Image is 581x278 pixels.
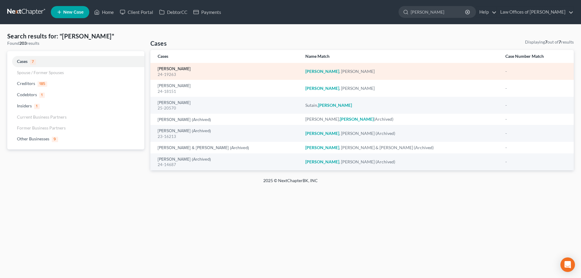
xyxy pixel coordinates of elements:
span: Other Businesses [17,136,49,141]
span: 9 [52,137,58,142]
em: [PERSON_NAME] [305,145,339,150]
div: , [PERSON_NAME] & [PERSON_NAME] (Archived) [305,145,496,151]
a: [PERSON_NAME] [158,67,191,71]
em: [PERSON_NAME] [305,131,339,136]
div: Sutain, [305,102,496,108]
div: 25-20570 [158,105,296,111]
em: [PERSON_NAME] [305,159,339,164]
span: 1 [39,93,45,98]
div: - [505,130,566,136]
a: [PERSON_NAME] (Archived) [158,129,211,133]
a: Law Offices of [PERSON_NAME] [497,7,573,18]
div: - [505,145,566,151]
a: Spouse / Former Spouses [7,67,144,78]
a: Former Business Partners [7,123,144,133]
div: [PERSON_NAME], (Archived) [305,116,496,122]
input: Search by name... [411,6,466,18]
div: Open Intercom Messenger [560,257,575,272]
a: [PERSON_NAME] & [PERSON_NAME] (Archived) [158,146,249,150]
strong: 7 [545,39,547,44]
a: Client Portal [117,7,156,18]
h4: Cases [150,39,167,47]
span: Insiders [17,103,32,108]
div: Found results [7,40,144,46]
span: Former Business Partners [17,125,66,130]
a: Creditors185 [7,78,144,89]
span: 7 [30,59,36,65]
strong: 7 [559,39,561,44]
a: Home [91,7,117,18]
div: - [505,116,566,122]
span: Cases [17,59,28,64]
div: - [505,159,566,165]
div: 24-19263 [158,72,296,77]
a: Codebtors1 [7,89,144,100]
em: [PERSON_NAME] [340,116,374,122]
div: 2025 © NextChapterBK, INC [118,178,463,188]
div: - [505,85,566,91]
a: [PERSON_NAME] (Archived) [158,118,211,122]
div: 23-16213 [158,134,296,139]
th: Cases [150,50,300,63]
div: Displaying out of results [525,39,574,45]
span: Creditors [17,81,35,86]
a: Other Businesses9 [7,133,144,145]
span: New Case [63,10,84,15]
a: Help [476,7,497,18]
th: Case Number Match [501,50,574,63]
a: DebtorCC [156,7,190,18]
div: - [505,102,566,108]
th: Name Match [300,50,501,63]
div: , [PERSON_NAME] (Archived) [305,159,496,165]
div: 24-14687 [158,162,296,168]
span: Current Business Partners [17,114,67,119]
strong: 203 [19,41,27,46]
a: [PERSON_NAME] (Archived) [158,157,211,162]
a: Current Business Partners [7,112,144,123]
div: , [PERSON_NAME] [305,85,496,91]
em: [PERSON_NAME] [305,86,339,91]
div: 24-18151 [158,89,296,94]
span: 185 [38,81,47,87]
div: , [PERSON_NAME] (Archived) [305,130,496,136]
em: [PERSON_NAME] [318,103,352,108]
h4: Search results for: "[PERSON_NAME]" [7,32,144,40]
a: Cases7 [7,56,144,67]
a: Insiders1 [7,100,144,112]
div: , [PERSON_NAME] [305,68,496,74]
a: [PERSON_NAME] [158,101,191,105]
span: Spouse / Former Spouses [17,70,64,75]
a: Payments [190,7,224,18]
span: 1 [34,104,40,109]
div: - [505,68,566,74]
em: [PERSON_NAME] [305,69,339,74]
span: Codebtors [17,92,37,97]
a: [PERSON_NAME] [158,84,191,88]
